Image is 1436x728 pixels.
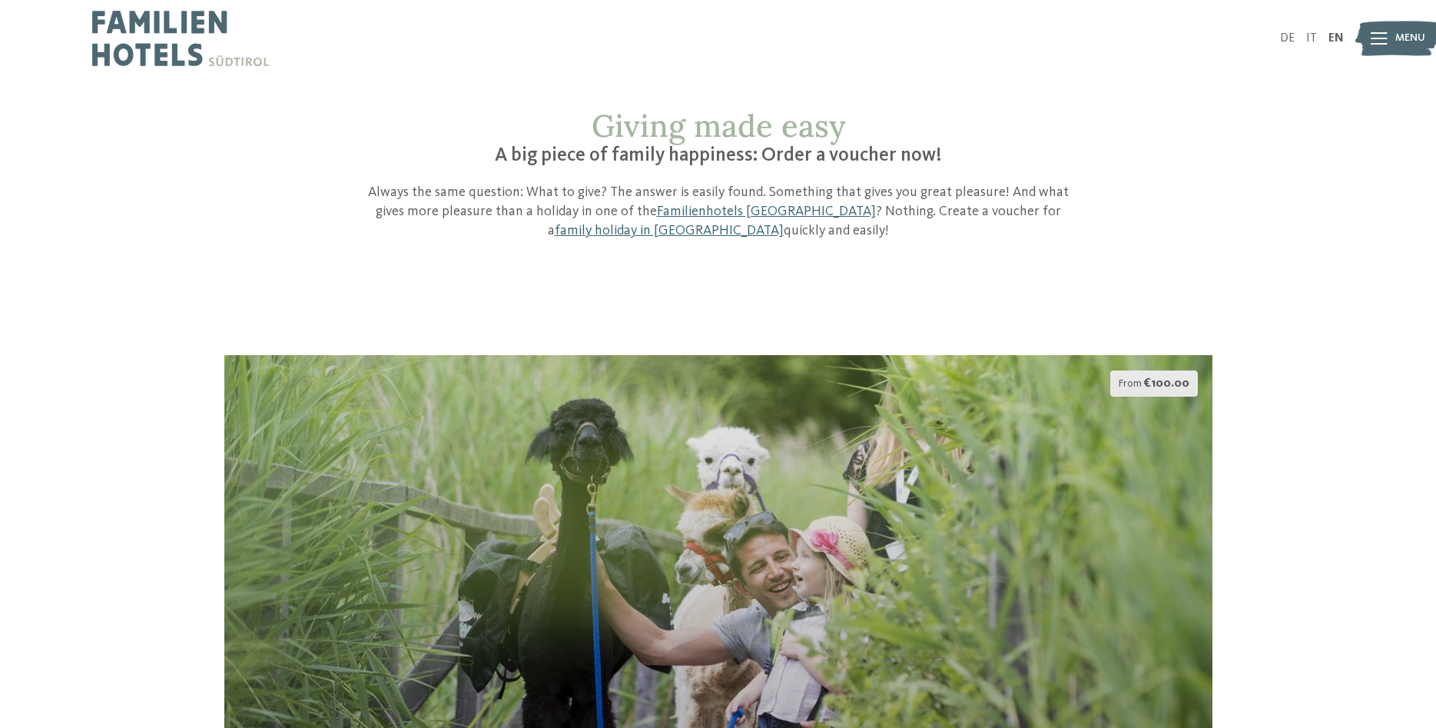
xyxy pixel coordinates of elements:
[1328,32,1344,45] a: EN
[592,106,845,145] span: Giving made easy
[1306,32,1317,45] a: IT
[353,183,1083,241] p: Always the same question: What to give? The answer is easily found. Something that gives you grea...
[555,224,784,238] a: family holiday in [GEOGRAPHIC_DATA]
[1280,32,1295,45] a: DE
[1395,31,1425,46] span: Menu
[495,146,942,165] span: A big piece of family happiness: Order a voucher now!
[657,204,876,218] a: Familienhotels [GEOGRAPHIC_DATA]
